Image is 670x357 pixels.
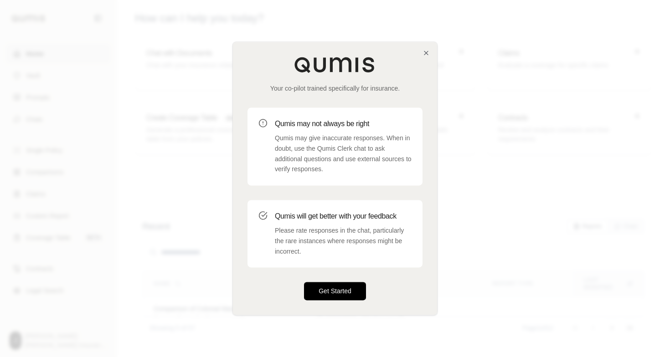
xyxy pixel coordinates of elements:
p: Qumis may give inaccurate responses. When in doubt, use the Qumis Clerk chat to ask additional qu... [275,133,412,174]
p: Your co-pilot trained specifically for insurance. [247,84,423,93]
button: Get Started [304,282,366,301]
h3: Qumis will get better with your feedback [275,211,412,222]
img: Qumis Logo [294,56,376,73]
p: Please rate responses in the chat, particularly the rare instances where responses might be incor... [275,225,412,256]
h3: Qumis may not always be right [275,118,412,129]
